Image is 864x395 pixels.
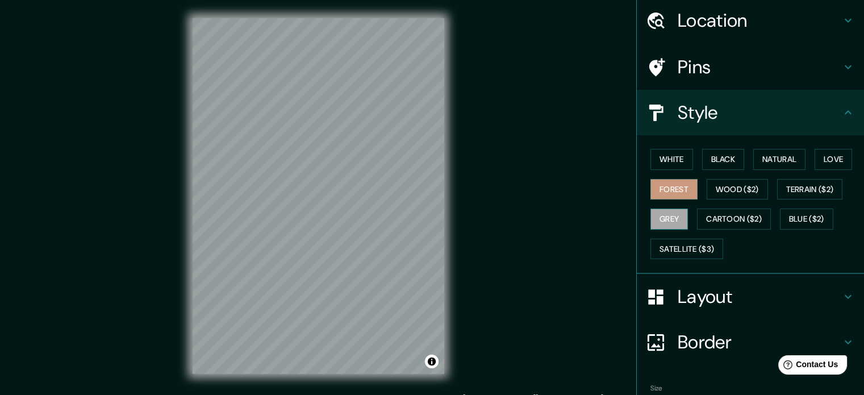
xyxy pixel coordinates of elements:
[697,209,771,230] button: Cartoon ($2)
[637,274,864,319] div: Layout
[678,285,841,308] h4: Layout
[637,90,864,135] div: Style
[678,101,841,124] h4: Style
[678,56,841,78] h4: Pins
[815,149,852,170] button: Love
[650,209,688,230] button: Grey
[763,351,852,382] iframe: Help widget launcher
[637,319,864,365] div: Border
[678,9,841,32] h4: Location
[637,44,864,90] div: Pins
[777,179,843,200] button: Terrain ($2)
[650,179,698,200] button: Forest
[780,209,833,230] button: Blue ($2)
[425,355,439,368] button: Toggle attribution
[702,149,745,170] button: Black
[650,384,662,393] label: Size
[707,179,768,200] button: Wood ($2)
[193,18,444,374] canvas: Map
[650,149,693,170] button: White
[753,149,805,170] button: Natural
[650,239,723,260] button: Satellite ($3)
[678,331,841,354] h4: Border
